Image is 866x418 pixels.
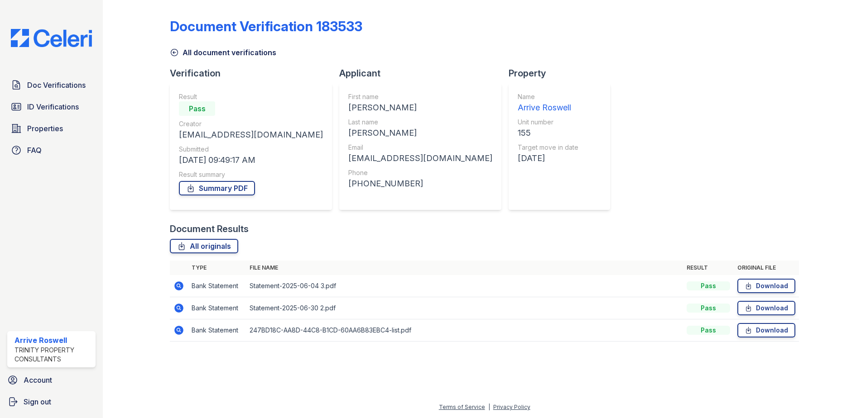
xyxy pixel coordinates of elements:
[7,119,96,138] a: Properties
[246,297,683,319] td: Statement-2025-06-30 2.pdf
[348,92,492,101] div: First name
[348,177,492,190] div: [PHONE_NUMBER]
[7,141,96,159] a: FAQ
[27,145,42,156] span: FAQ
[518,92,578,114] a: Name Arrive Roswell
[518,152,578,165] div: [DATE]
[14,335,92,346] div: Arrive Roswell
[179,128,323,141] div: [EMAIL_ADDRESS][DOMAIN_NAME]
[683,261,734,275] th: Result
[737,301,795,315] a: Download
[188,297,246,319] td: Bank Statement
[179,145,323,154] div: Submitted
[439,404,485,410] a: Terms of Service
[488,404,490,410] div: |
[170,67,339,80] div: Verification
[518,143,578,152] div: Target move in date
[179,92,323,101] div: Result
[4,29,99,47] img: CE_Logo_Blue-a8612792a0a2168367f1c8372b55b34899dd931a85d93a1a3d3e32e68fde9ad4.png
[188,275,246,297] td: Bank Statement
[179,181,255,195] a: Summary PDF
[737,279,795,293] a: Download
[246,261,683,275] th: File name
[170,223,249,235] div: Document Results
[734,261,799,275] th: Original file
[27,80,86,90] span: Doc Verifications
[348,118,492,127] div: Last name
[493,404,530,410] a: Privacy Policy
[687,304,730,313] div: Pass
[737,323,795,337] a: Download
[348,168,492,177] div: Phone
[348,127,492,139] div: [PERSON_NAME]
[27,101,79,112] span: ID Verifications
[27,123,63,134] span: Properties
[179,101,215,116] div: Pass
[348,101,492,114] div: [PERSON_NAME]
[179,170,323,179] div: Result summary
[24,375,52,385] span: Account
[518,118,578,127] div: Unit number
[518,101,578,114] div: Arrive Roswell
[687,281,730,290] div: Pass
[188,319,246,342] td: Bank Statement
[170,239,238,253] a: All originals
[7,98,96,116] a: ID Verifications
[170,47,276,58] a: All document verifications
[518,92,578,101] div: Name
[4,393,99,411] a: Sign out
[339,67,509,80] div: Applicant
[188,261,246,275] th: Type
[687,326,730,335] div: Pass
[509,67,617,80] div: Property
[246,319,683,342] td: 247BD18C-AA8D-44C8-B1CD-60AA6B83EBC4-list.pdf
[24,396,51,407] span: Sign out
[7,76,96,94] a: Doc Verifications
[246,275,683,297] td: Statement-2025-06-04 3.pdf
[170,18,362,34] div: Document Verification 183533
[14,346,92,364] div: Trinity Property Consultants
[4,371,99,389] a: Account
[348,143,492,152] div: Email
[348,152,492,165] div: [EMAIL_ADDRESS][DOMAIN_NAME]
[179,154,323,166] div: [DATE] 09:49:17 AM
[518,127,578,139] div: 155
[179,119,323,128] div: Creator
